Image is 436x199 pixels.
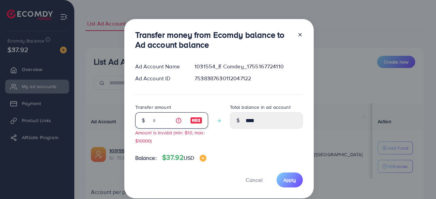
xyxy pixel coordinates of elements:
h3: Transfer money from Ecomdy balance to Ad account balance [135,30,292,50]
h4: $37.92 [162,153,206,162]
label: Transfer amount [135,104,171,111]
iframe: Chat [407,168,431,194]
button: Apply [277,172,303,187]
small: Amount is invalid (min: $10, max: $10000) [135,129,205,144]
div: Ad Account ID [130,74,189,82]
span: Cancel [246,176,263,184]
img: image [200,155,206,162]
button: Cancel [237,172,271,187]
div: 7538387630112047122 [189,74,308,82]
label: Total balance in ad account [230,104,291,111]
div: 1031554_E Comdey_1755167724110 [189,63,308,70]
span: USD [184,154,194,162]
img: image [190,116,202,125]
div: Ad Account Name [130,63,189,70]
span: Balance: [135,154,157,162]
span: Apply [283,177,296,183]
